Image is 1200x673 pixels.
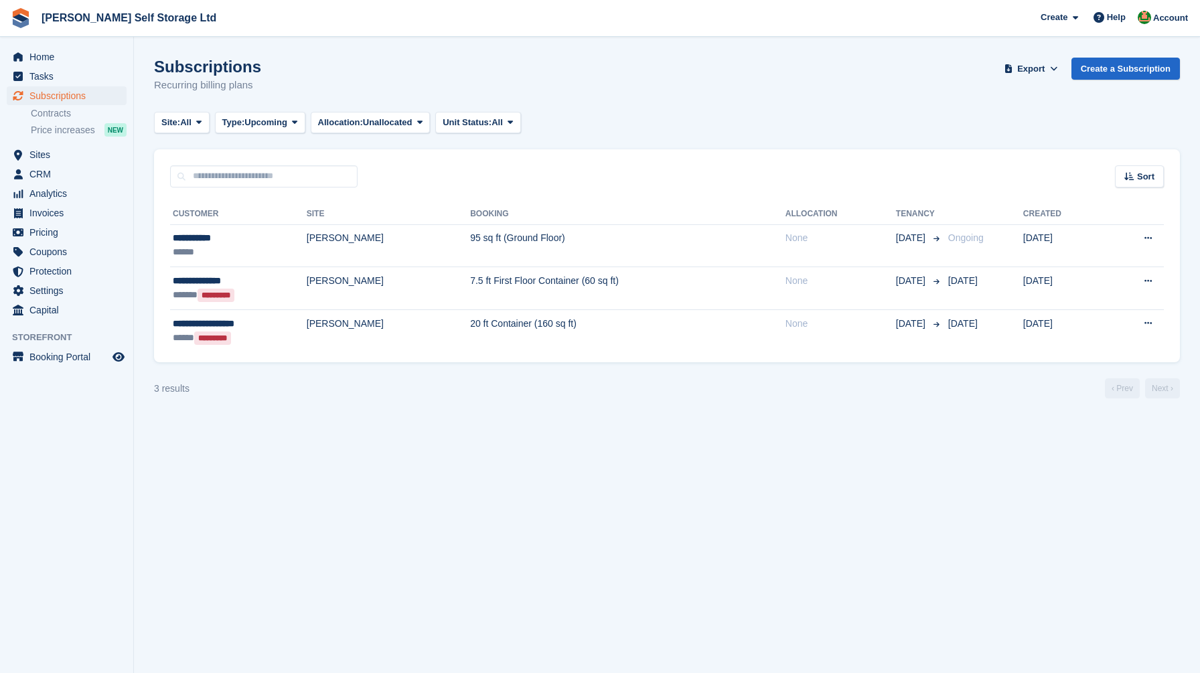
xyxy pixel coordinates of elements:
a: menu [7,145,127,164]
span: Export [1017,62,1045,76]
th: Booking [470,204,785,225]
td: [DATE] [1023,309,1104,352]
td: [PERSON_NAME] [307,224,470,267]
button: Unit Status: All [435,112,520,134]
a: menu [7,348,127,366]
td: [DATE] [1023,267,1104,310]
a: Next [1145,378,1180,398]
span: Unallocated [363,116,412,129]
button: Site: All [154,112,210,134]
span: Analytics [29,184,110,203]
a: menu [7,262,127,281]
span: Type: [222,116,245,129]
a: Preview store [110,349,127,365]
a: [PERSON_NAME] Self Storage Ltd [36,7,222,29]
span: Tasks [29,67,110,86]
span: Pricing [29,223,110,242]
button: Type: Upcoming [215,112,305,134]
img: stora-icon-8386f47178a22dfd0bd8f6a31ec36ba5ce8667c1dd55bd0f319d3a0aa187defe.svg [11,8,31,28]
span: All [492,116,503,129]
a: Previous [1105,378,1140,398]
a: menu [7,242,127,261]
span: Sites [29,145,110,164]
a: menu [7,223,127,242]
span: Storefront [12,331,133,344]
td: [PERSON_NAME] [307,267,470,310]
span: Help [1107,11,1126,24]
span: Price increases [31,124,95,137]
span: Upcoming [244,116,287,129]
span: Allocation: [318,116,363,129]
span: All [180,116,192,129]
div: NEW [104,123,127,137]
th: Tenancy [896,204,943,225]
div: None [785,231,896,245]
td: [PERSON_NAME] [307,309,470,352]
th: Created [1023,204,1104,225]
span: [DATE] [896,231,928,245]
a: menu [7,281,127,300]
a: menu [7,67,127,86]
th: Site [307,204,470,225]
td: 20 ft Container (160 sq ft) [470,309,785,352]
span: [DATE] [948,275,978,286]
span: Capital [29,301,110,319]
span: Ongoing [948,232,984,243]
span: [DATE] [948,318,978,329]
a: Contracts [31,107,127,120]
div: None [785,317,896,331]
span: Unit Status: [443,116,492,129]
a: Create a Subscription [1071,58,1180,80]
a: menu [7,165,127,183]
td: 7.5 ft First Floor Container (60 sq ft) [470,267,785,310]
td: [DATE] [1023,224,1104,267]
span: Site: [161,116,180,129]
a: menu [7,301,127,319]
h1: Subscriptions [154,58,261,76]
button: Export [1002,58,1061,80]
a: menu [7,204,127,222]
div: None [785,274,896,288]
span: Account [1153,11,1188,25]
span: Protection [29,262,110,281]
a: menu [7,48,127,66]
th: Customer [170,204,307,225]
span: Subscriptions [29,86,110,105]
span: Coupons [29,242,110,261]
span: Create [1041,11,1067,24]
span: [DATE] [896,317,928,331]
a: Price increases NEW [31,123,127,137]
nav: Page [1102,378,1183,398]
img: Joshua Wild [1138,11,1151,24]
a: menu [7,86,127,105]
div: 3 results [154,382,190,396]
button: Allocation: Unallocated [311,112,431,134]
span: Booking Portal [29,348,110,366]
th: Allocation [785,204,896,225]
span: [DATE] [896,274,928,288]
p: Recurring billing plans [154,78,261,93]
span: Settings [29,281,110,300]
td: 95 sq ft (Ground Floor) [470,224,785,267]
span: Invoices [29,204,110,222]
span: Sort [1137,170,1154,183]
span: CRM [29,165,110,183]
span: Home [29,48,110,66]
a: menu [7,184,127,203]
